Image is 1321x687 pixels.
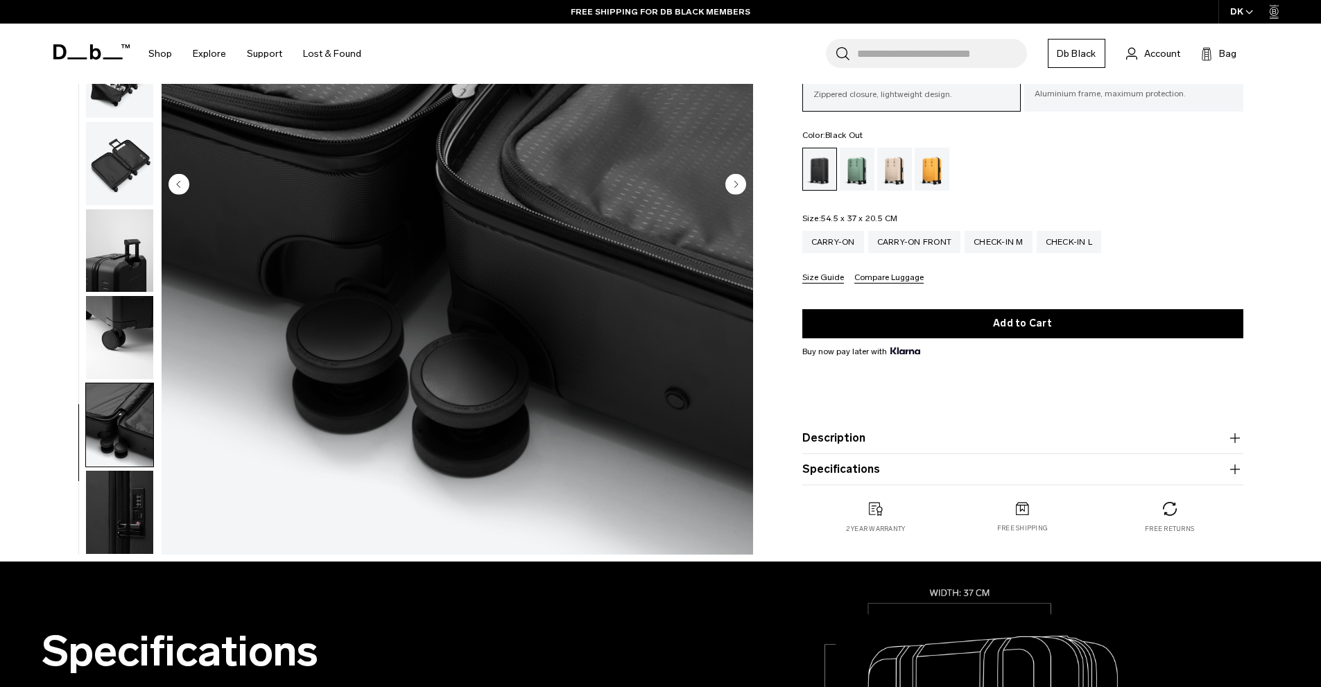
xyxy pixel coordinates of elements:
a: Fogbow Beige [877,148,912,191]
button: Next slide [725,173,746,197]
span: Buy now pay later with [802,345,920,358]
p: Free shipping [997,524,1048,534]
button: Compare Luggage [854,273,924,284]
button: Description [802,430,1243,446]
button: Ramverk Carry-on Black Out [85,295,154,380]
p: Aluminium frame, maximum protection. [1035,87,1233,100]
a: Parhelion Orange [915,148,949,191]
a: Db Black [1048,39,1105,68]
img: Ramverk Carry-on Black Out [86,209,153,293]
a: Check-in M [965,231,1033,253]
a: Support [247,29,282,78]
a: Shop [148,29,172,78]
img: Ramverk Carry-on Black Out [86,383,153,467]
button: Ramverk Carry-on Black Out [85,383,154,467]
h2: Specifications [42,628,578,675]
p: Zippered closure, lightweight design. [813,88,1010,101]
button: Bag [1201,45,1236,62]
img: Ramverk Carry-on Black Out [86,471,153,554]
a: Account [1126,45,1180,62]
img: Ramverk Carry-on Black Out [86,122,153,205]
button: Ramverk Carry-on Black Out [85,470,154,555]
a: Carry-on Front [868,231,961,253]
a: Carry-on [802,231,864,253]
span: Account [1144,46,1180,61]
a: Ramverk Pro Aluminium frame, maximum protection. [1024,63,1243,110]
legend: Color: [802,131,863,139]
button: Previous slide [169,173,189,197]
p: 2 year warranty [846,524,906,534]
button: Size Guide [802,273,844,284]
nav: Main Navigation [138,24,372,84]
legend: Size: [802,214,898,223]
button: Specifications [802,461,1243,478]
span: Black Out [825,130,863,140]
a: FREE SHIPPING FOR DB BLACK MEMBERS [571,6,750,18]
a: Black Out [802,148,837,191]
button: Ramverk Carry-on Black Out [85,209,154,293]
span: Bag [1219,46,1236,61]
a: Explore [193,29,226,78]
a: Green Ray [840,148,874,191]
a: Check-in L [1037,231,1102,253]
a: Lost & Found [303,29,361,78]
img: Ramverk Carry-on Black Out [86,296,153,379]
span: 54.5 x 37 x 20.5 CM [821,214,898,223]
img: {"height" => 20, "alt" => "Klarna"} [890,347,920,354]
button: Ramverk Carry-on Black Out [85,121,154,206]
p: Free returns [1145,524,1194,534]
button: Add to Cart [802,309,1243,338]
